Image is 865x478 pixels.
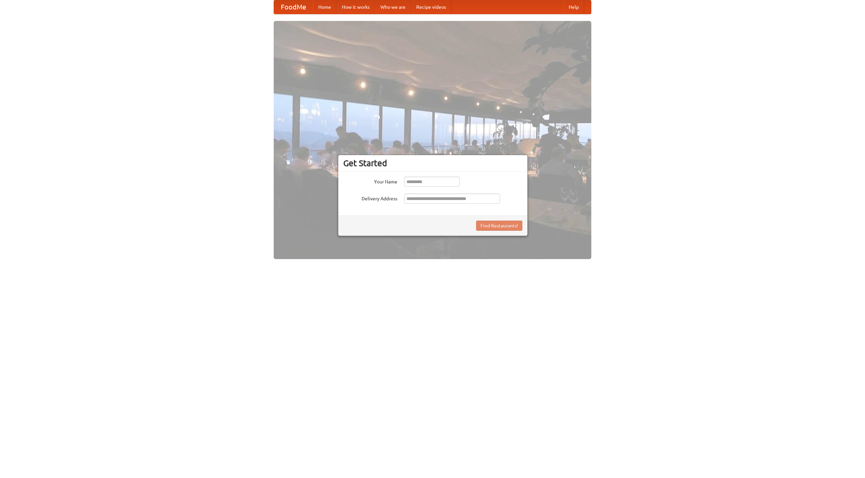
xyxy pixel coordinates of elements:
a: Recipe videos [411,0,451,14]
a: Help [563,0,584,14]
a: FoodMe [274,0,313,14]
label: Delivery Address [343,194,397,202]
h3: Get Started [343,158,522,168]
a: How it works [337,0,375,14]
a: Who we are [375,0,411,14]
button: Find Restaurants! [476,221,522,231]
a: Home [313,0,337,14]
label: Your Name [343,177,397,185]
